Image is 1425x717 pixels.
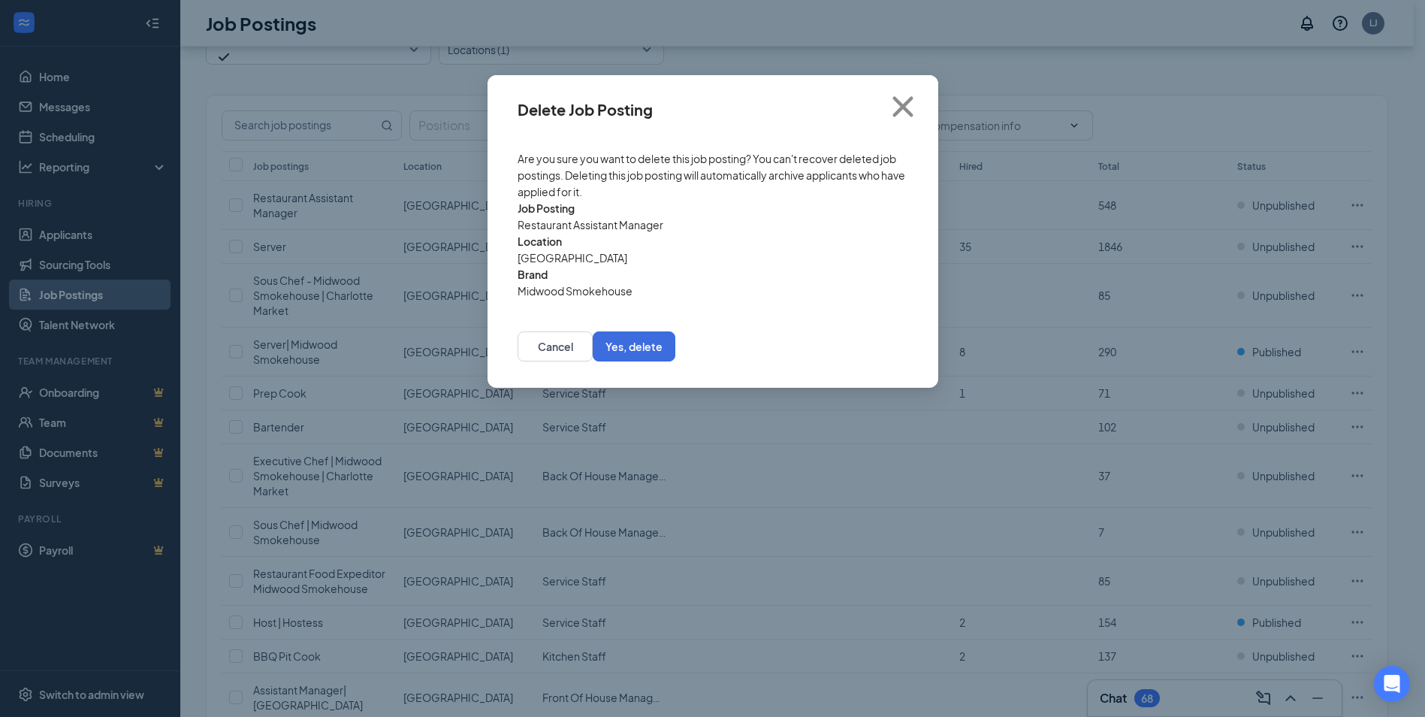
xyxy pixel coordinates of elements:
[883,86,923,127] svg: Cross
[518,201,575,215] span: Job Posting
[883,75,938,123] button: Close
[518,218,663,231] span: Restaurant Assistant Manager
[518,234,562,248] span: Location
[518,331,593,362] button: Cancel
[1374,666,1410,702] div: Open Intercom Messenger
[593,331,675,362] button: Yes, delete
[518,152,905,198] span: Are you sure you want to delete this job posting? You can't recover deleted job postings. Deletin...
[518,101,653,118] div: Delete Job Posting
[518,268,548,281] span: Brand
[518,251,627,265] span: [GEOGRAPHIC_DATA]
[518,284,632,298] span: Midwood Smokehouse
